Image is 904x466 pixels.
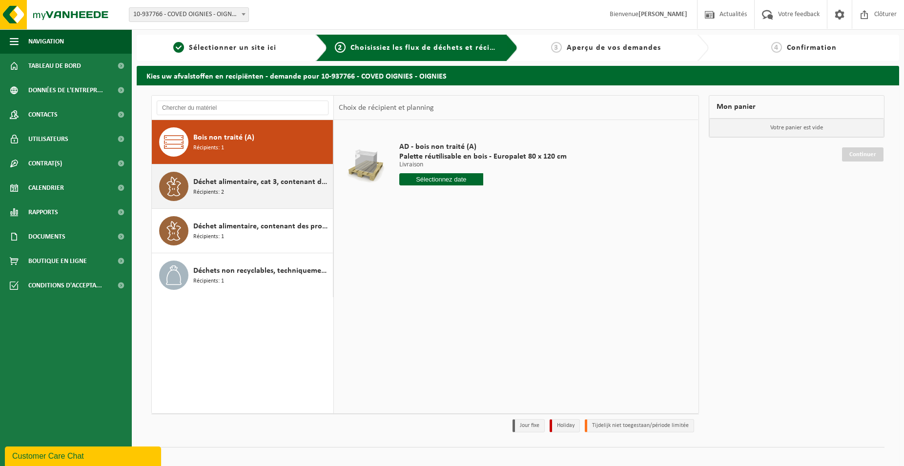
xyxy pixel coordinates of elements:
span: Données de l'entrepr... [28,78,103,102]
span: 3 [551,42,562,53]
span: 2 [335,42,346,53]
span: Choisissiez les flux de déchets et récipients [350,44,513,52]
button: Déchets non recyclables, techniquement non combustibles (combustibles) Récipients: 1 [152,253,333,297]
span: Utilisateurs [28,127,68,151]
li: Tijdelijk niet toegestaan/période limitée [585,419,694,432]
span: Déchet alimentaire, cat 3, contenant des produits d'origine animale, emballage synthétique [193,176,330,188]
p: Votre panier est vide [709,119,884,137]
span: Récipients: 1 [193,277,224,286]
span: 10-937766 - COVED OIGNIES - OIGNIES [129,8,248,21]
li: Holiday [550,419,580,432]
button: Déchet alimentaire, cat 3, contenant des produits d'origine animale, emballage synthétique Récipi... [152,164,333,209]
span: Récipients: 1 [193,143,224,153]
span: Récipients: 1 [193,232,224,242]
span: Déchet alimentaire, contenant des produits d'origine animale, non emballé, catégorie 3 [193,221,330,232]
span: 4 [771,42,782,53]
li: Jour fixe [513,419,545,432]
span: Documents [28,224,65,249]
span: Sélectionner un site ici [189,44,276,52]
span: Aperçu de vos demandes [567,44,661,52]
span: Navigation [28,29,64,54]
div: Choix de récipient et planning [334,96,439,120]
span: Récipients: 2 [193,188,224,197]
a: 1Sélectionner un site ici [142,42,308,54]
span: Confirmation [787,44,837,52]
span: Conditions d'accepta... [28,273,102,298]
input: Chercher du matériel [157,101,329,115]
p: Livraison [399,162,567,168]
button: Bois non traité (A) Récipients: 1 [152,120,333,164]
span: Palette réutilisable en bois - Europalet 80 x 120 cm [399,152,567,162]
span: Boutique en ligne [28,249,87,273]
span: Bois non traité (A) [193,132,254,143]
div: Mon panier [709,95,885,119]
span: 10-937766 - COVED OIGNIES - OIGNIES [129,7,249,22]
span: Contacts [28,102,58,127]
span: Contrat(s) [28,151,62,176]
span: Calendrier [28,176,64,200]
strong: [PERSON_NAME] [638,11,687,18]
span: Tableau de bord [28,54,81,78]
button: Déchet alimentaire, contenant des produits d'origine animale, non emballé, catégorie 3 Récipients: 1 [152,209,333,253]
span: Déchets non recyclables, techniquement non combustibles (combustibles) [193,265,330,277]
a: Continuer [842,147,883,162]
span: Rapports [28,200,58,224]
span: AD - bois non traité (A) [399,142,567,152]
input: Sélectionnez date [399,173,483,185]
h2: Kies uw afvalstoffen en recipiënten - demande pour 10-937766 - COVED OIGNIES - OIGNIES [137,66,899,85]
span: 1 [173,42,184,53]
iframe: chat widget [5,445,163,466]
